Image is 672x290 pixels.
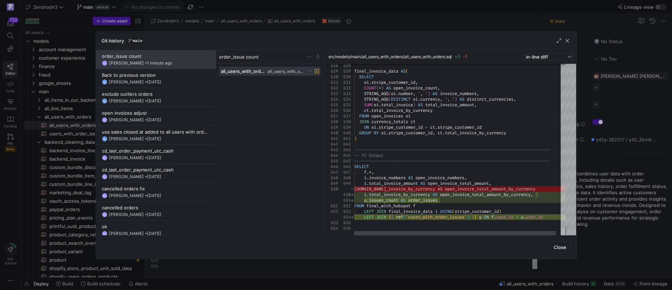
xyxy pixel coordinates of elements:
span: . [442,130,445,136]
span: stripe_customer_id [379,124,423,130]
span: open_invoice_total_amount [428,181,489,186]
button: zd_last_order_payment_utc_cashGC[PERSON_NAME] •[DATE] [96,164,216,183]
span: all_users_with_orders.sql [221,68,266,74]
span: in-line diff [526,54,548,60]
div: [PERSON_NAME] • [109,193,161,198]
span: invoice_numbers [369,175,406,181]
div: 650 [325,186,338,192]
span: open_invoices [371,113,403,119]
span: total_invoice_amount [425,102,474,108]
span: [DATE] [147,193,161,198]
button: Close [549,241,571,253]
span: ct [430,124,435,130]
div: JD [102,136,107,142]
span: f [491,214,494,220]
span: currency_totals [371,119,408,124]
div: 637 [325,113,338,119]
span: . [366,192,369,197]
button: cancelled ordersGC[PERSON_NAME] •[DATE] [96,202,216,221]
div: 631 [325,80,338,85]
div: 641 [338,136,351,141]
span: ) [413,102,415,108]
span: LEFT [364,209,374,214]
div: 643 [325,147,338,153]
span: final_with_hubspot [366,203,411,209]
div: cancelled orders fix [102,186,210,191]
span: main [133,38,142,43]
span: ------------------------------ [477,158,550,164]
span: -------------------------------------------------- [354,158,477,164]
span: ) [499,209,501,214]
span: ON [484,214,489,220]
span: ( [371,102,374,108]
span: total_invoice_by_currency [369,192,430,197]
span: [DATE] [147,98,161,103]
span: , [477,91,479,96]
span: GROUP [359,130,371,136]
span: , [413,91,415,96]
div: 652 [338,203,351,209]
span: , [513,96,516,102]
div: 648 [338,175,351,181]
span: AS [433,192,437,197]
span: . [379,102,381,108]
div: 633 [338,91,351,96]
span: stripe_customer_id [437,124,482,130]
span: BY [374,130,379,136]
span: oi [371,124,376,130]
span: ( [452,209,455,214]
div: 639 [338,124,351,130]
span: [DATE] [147,117,161,122]
span: open_invoice_total_amount_by_currency [440,192,531,197]
div: 649 [325,181,338,186]
h3: Git history [101,38,124,43]
span: AS [386,85,391,91]
span: . [369,108,371,113]
div: 646 [338,164,351,169]
span: 'users_with_order_issues' [406,214,467,220]
span: , [437,85,440,91]
div: 649 [338,181,351,186]
span: JOIN [376,209,386,214]
div: 644 [338,153,351,158]
div: 636 [325,108,338,113]
span: open_invoice_count [393,85,437,91]
div: [PERSON_NAME] • [109,61,172,66]
div: 630 [325,74,338,80]
span: . [366,181,369,186]
span: ct [437,130,442,136]
button: order_issue countGC[PERSON_NAME] •1 minute ago [96,50,216,69]
div: GC [102,60,107,66]
div: 652 [325,209,338,214]
div: GC [102,117,107,123]
div: 634 [338,96,351,102]
div: [PERSON_NAME] • [109,80,161,85]
span: , [371,169,374,175]
span: AS [418,102,423,108]
span: ( [403,214,406,220]
span: . [396,91,398,96]
div: 635 [338,102,351,108]
div: [PERSON_NAME] • [109,117,161,122]
div: 654 [325,225,338,231]
div: 647 [338,169,351,175]
span: . [366,197,369,203]
button: all_users_with_orders.sqlall_users_with_orders [219,67,321,76]
span: ', ' [445,96,455,102]
span: u [479,214,482,220]
div: 642 [338,141,351,147]
div: JD [102,98,107,104]
span: stripe_customer_id [455,209,499,214]
span: LEFT [364,214,374,220]
div: 631 [338,80,351,85]
div: order_issue count [102,53,210,59]
span: . [366,169,369,175]
span: = [425,124,428,130]
div: cancelled orders [102,205,210,210]
span: AS [433,91,437,96]
div: usa sales closed at added to all users with orders [102,129,210,135]
button: usa sales closed at added to all users with ordersJD[PERSON_NAME] •[DATE] [96,126,216,145]
span: total_invoice_amount [369,181,418,186]
span: -- 9) Output [354,153,384,158]
span: ( [388,96,391,102]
